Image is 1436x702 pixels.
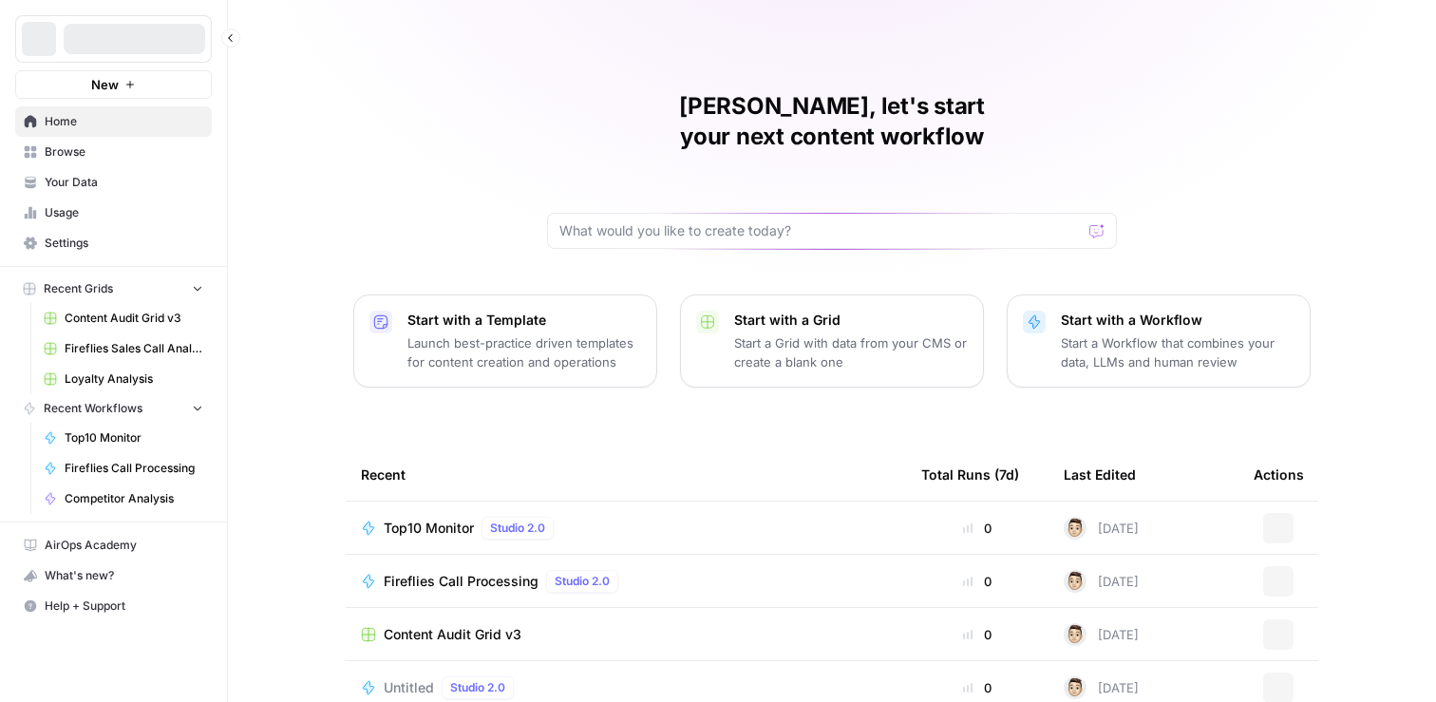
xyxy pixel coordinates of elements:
span: Studio 2.0 [450,679,505,696]
span: Browse [45,143,203,161]
span: Home [45,113,203,130]
div: Last Edited [1064,448,1136,501]
div: 0 [921,678,1033,697]
input: What would you like to create today? [559,221,1082,240]
div: Actions [1254,448,1304,501]
button: Start with a WorkflowStart a Workflow that combines your data, LLMs and human review [1007,294,1311,388]
a: Fireflies Call ProcessingStudio 2.0 [361,570,891,593]
button: Start with a TemplateLaunch best-practice driven templates for content creation and operations [353,294,657,388]
button: Recent Grids [15,275,212,303]
span: Competitor Analysis [65,490,203,507]
div: [DATE] [1064,676,1139,699]
span: Usage [45,204,203,221]
p: Start a Workflow that combines your data, LLMs and human review [1061,333,1294,371]
span: Recent Grids [44,280,113,297]
div: [DATE] [1064,570,1139,593]
a: Your Data [15,167,212,198]
p: Start with a Workflow [1061,311,1294,330]
div: 0 [921,572,1033,591]
a: Browse [15,137,212,167]
img: j22vlec3s5as1jy706j54i2l8ae1 [1064,623,1086,646]
button: Recent Workflows [15,394,212,423]
button: New [15,70,212,99]
span: Content Audit Grid v3 [65,310,203,327]
div: Recent [361,448,891,501]
span: Content Audit Grid v3 [384,625,521,644]
button: Start with a GridStart a Grid with data from your CMS or create a blank one [680,294,984,388]
div: What's new? [16,561,211,590]
p: Start with a Template [407,311,641,330]
p: Start a Grid with data from your CMS or create a blank one [734,333,968,371]
a: Content Audit Grid v3 [361,625,891,644]
span: Top10 Monitor [65,429,203,446]
span: Fireflies Sales Call Analysis For CS [65,340,203,357]
span: Top10 Monitor [384,519,474,538]
a: AirOps Academy [15,530,212,560]
img: j22vlec3s5as1jy706j54i2l8ae1 [1064,517,1086,540]
a: Fireflies Call Processing [35,453,212,484]
span: Settings [45,235,203,252]
div: 0 [921,625,1033,644]
a: Fireflies Sales Call Analysis For CS [35,333,212,364]
span: Studio 2.0 [490,520,545,537]
span: Loyalty Analysis [65,370,203,388]
span: Help + Support [45,598,203,615]
button: Help + Support [15,591,212,621]
span: AirOps Academy [45,537,203,554]
a: Home [15,106,212,137]
div: [DATE] [1064,517,1139,540]
span: Your Data [45,174,203,191]
img: j22vlec3s5as1jy706j54i2l8ae1 [1064,570,1086,593]
span: New [91,75,119,94]
button: What's new? [15,560,212,591]
a: Loyalty Analysis [35,364,212,394]
span: Fireflies Call Processing [384,572,538,591]
a: Top10 MonitorStudio 2.0 [361,517,891,540]
div: [DATE] [1064,623,1139,646]
a: Content Audit Grid v3 [35,303,212,333]
p: Start with a Grid [734,311,968,330]
a: Competitor Analysis [35,484,212,514]
span: Fireflies Call Processing [65,460,203,477]
span: Recent Workflows [44,400,142,417]
img: j22vlec3s5as1jy706j54i2l8ae1 [1064,676,1086,699]
div: Total Runs (7d) [921,448,1019,501]
h1: [PERSON_NAME], let's start your next content workflow [547,91,1117,152]
span: Untitled [384,678,434,697]
a: Usage [15,198,212,228]
a: Settings [15,228,212,258]
span: Studio 2.0 [555,573,610,590]
p: Launch best-practice driven templates for content creation and operations [407,333,641,371]
div: 0 [921,519,1033,538]
a: Top10 Monitor [35,423,212,453]
a: UntitledStudio 2.0 [361,676,891,699]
